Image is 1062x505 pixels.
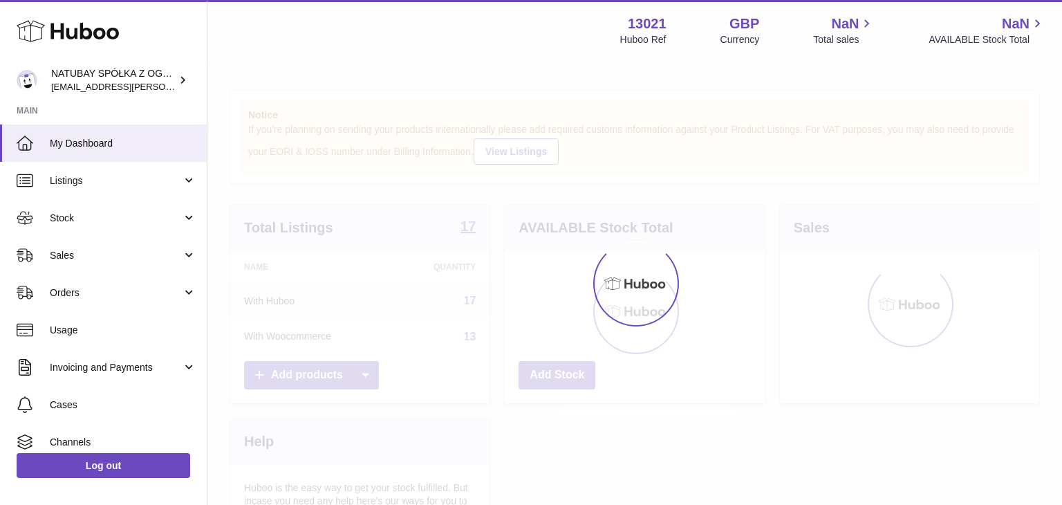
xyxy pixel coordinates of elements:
[50,286,182,300] span: Orders
[929,15,1045,46] a: NaN AVAILABLE Stock Total
[831,15,859,33] span: NaN
[50,212,182,225] span: Stock
[51,81,277,92] span: [EMAIL_ADDRESS][PERSON_NAME][DOMAIN_NAME]
[50,174,182,187] span: Listings
[50,361,182,374] span: Invoicing and Payments
[50,137,196,150] span: My Dashboard
[1002,15,1030,33] span: NaN
[620,33,667,46] div: Huboo Ref
[813,15,875,46] a: NaN Total sales
[813,33,875,46] span: Total sales
[17,453,190,478] a: Log out
[50,398,196,412] span: Cases
[720,33,760,46] div: Currency
[50,436,196,449] span: Channels
[929,33,1045,46] span: AVAILABLE Stock Total
[628,15,667,33] strong: 13021
[50,324,196,337] span: Usage
[729,15,759,33] strong: GBP
[51,67,176,93] div: NATUBAY SPÓŁKA Z OGRANICZONĄ ODPOWIEDZIALNOŚCIĄ
[50,249,182,262] span: Sales
[17,70,37,91] img: kacper.antkowski@natubay.pl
